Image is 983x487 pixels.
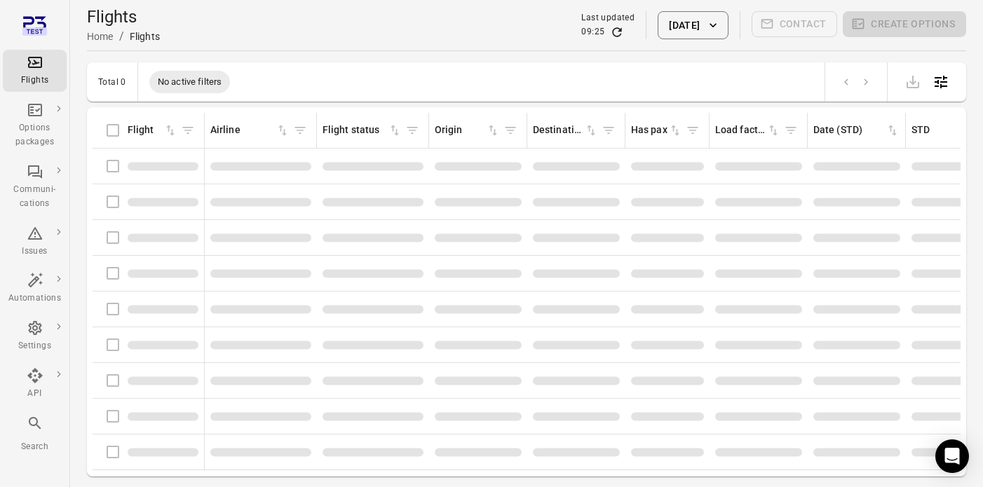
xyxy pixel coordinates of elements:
[435,123,500,138] div: Sort by origin in ascending order
[836,73,876,91] nav: pagination navigation
[8,440,61,454] div: Search
[8,291,61,306] div: Automations
[533,123,598,138] div: Sort by destination in ascending order
[8,183,61,211] div: Communi-cations
[899,74,927,88] span: Please make a selection to export
[402,120,423,141] span: Filter by flight status
[610,25,624,39] button: Refresh data
[8,74,61,88] div: Flights
[500,120,521,141] span: Filter by origin
[8,121,61,149] div: Options packages
[813,123,900,138] div: Sort by date (STD) in ascending order
[658,11,728,39] button: [DATE]
[87,28,160,45] nav: Breadcrumbs
[911,123,977,138] div: Sort by STD in ascending order
[682,120,703,141] span: Filter by has pax
[8,387,61,401] div: API
[927,68,955,96] button: Open table configuration
[3,315,67,357] a: Settings
[128,123,177,138] div: Sort by flight in ascending order
[87,6,160,28] h1: Flights
[323,123,402,138] div: Sort by flight status in ascending order
[119,28,124,45] li: /
[780,120,801,141] span: Filter by load factor
[8,339,61,353] div: Settings
[715,123,780,138] div: Sort by load factor in ascending order
[98,77,126,87] div: Total 0
[843,11,966,39] span: Please make a selection to create an option package
[3,159,67,215] a: Communi-cations
[87,31,114,42] a: Home
[149,75,231,89] span: No active filters
[177,120,198,141] span: Filter by flight
[290,120,311,141] span: Filter by airline
[3,411,67,458] button: Search
[581,25,604,39] div: 09:25
[3,97,67,153] a: Options packages
[935,439,969,473] div: Open Intercom Messenger
[3,50,67,92] a: Flights
[752,11,838,39] span: Please make a selection to create communications
[210,123,290,138] div: Sort by airline in ascending order
[8,245,61,259] div: Issues
[3,221,67,263] a: Issues
[3,268,67,310] a: Automations
[598,120,619,141] span: Filter by destination
[631,123,682,138] div: Sort by has pax in ascending order
[3,363,67,405] a: API
[130,29,160,43] div: Flights
[581,11,635,25] div: Last updated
